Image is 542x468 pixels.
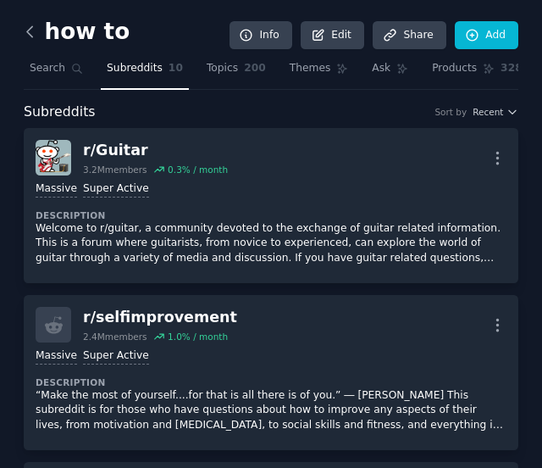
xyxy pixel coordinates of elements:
div: 1.0 % / month [168,331,228,343]
div: Super Active [83,348,149,365]
p: Welcome to r/guitar, a community devoted to the exchange of guitar related information. This is a... [36,221,506,266]
div: r/ Guitar [83,140,228,161]
div: 0.3 % / month [168,164,228,175]
div: r/ selfimprovement [83,307,237,328]
span: Products [432,61,477,76]
a: Add [455,21,518,50]
a: Themes [284,55,355,90]
div: Massive [36,348,77,365]
a: Subreddits10 [101,55,189,90]
a: Guitarr/Guitar3.2Mmembers0.3% / monthMassiveSuper ActiveDescriptionWelcome to r/guitar, a communi... [24,128,518,283]
div: 3.2M members [83,164,147,175]
span: Subreddits [107,61,163,76]
span: Recent [473,106,503,118]
a: Search [24,55,89,90]
a: Share [373,21,445,50]
a: Ask [366,55,414,90]
span: 328 [501,61,523,76]
span: Themes [290,61,331,76]
div: 2.4M members [83,331,147,343]
dt: Description [36,376,506,388]
div: Sort by [434,106,467,118]
div: Massive [36,181,77,198]
img: Guitar [36,140,71,175]
a: Topics200 [201,55,272,90]
a: Edit [301,21,364,50]
span: Ask [372,61,390,76]
span: 10 [169,61,183,76]
span: 200 [244,61,266,76]
h2: how to [24,19,130,46]
a: Products328 [426,55,528,90]
button: Recent [473,106,518,118]
div: Super Active [83,181,149,198]
span: Search [30,61,65,76]
p: “Make the most of yourself....for that is all there is of you.” ― [PERSON_NAME] This subreddit is... [36,388,506,433]
a: Info [230,21,292,50]
a: r/selfimprovement2.4Mmembers1.0% / monthMassiveSuper ActiveDescription“Make the most of yourself.... [24,295,518,450]
dt: Description [36,209,506,221]
span: Subreddits [24,102,96,123]
span: Topics [207,61,238,76]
